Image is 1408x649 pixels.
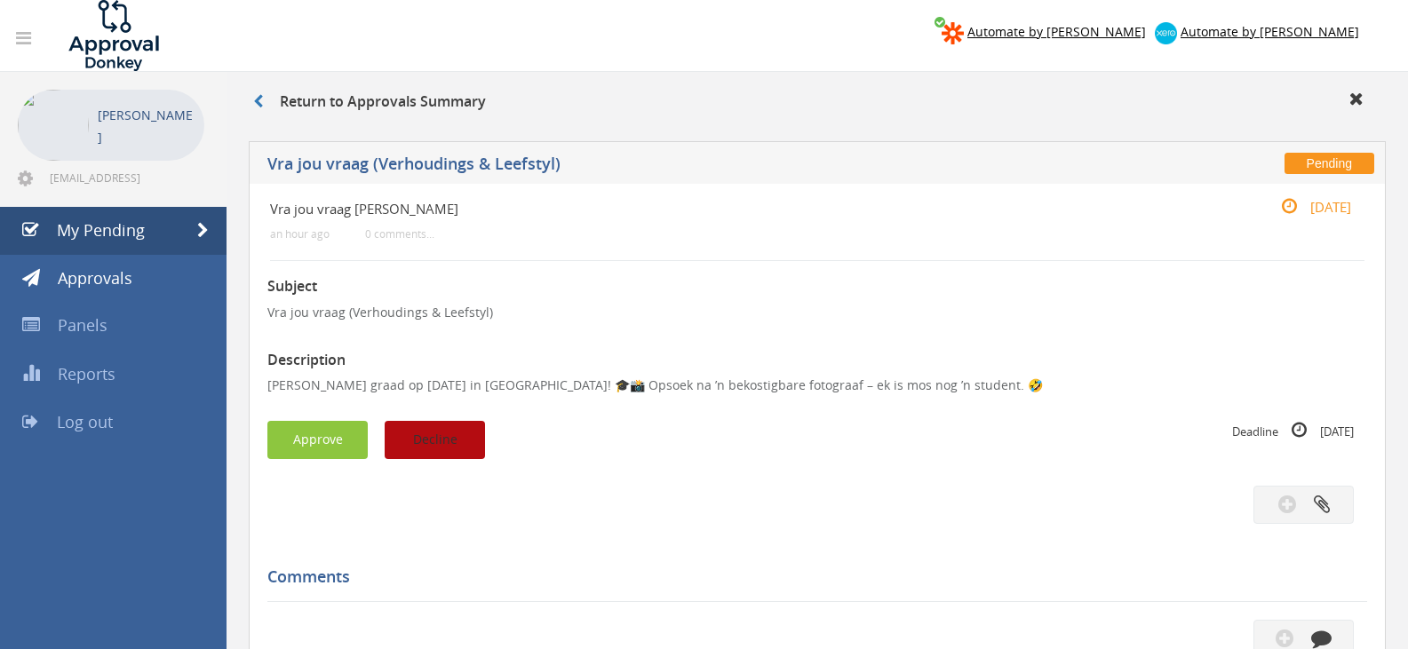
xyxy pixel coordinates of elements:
h3: Return to Approvals Summary [253,94,486,110]
span: Automate by [PERSON_NAME] [967,23,1146,40]
small: Deadline [DATE] [1232,421,1354,440]
p: Vra jou vraag (Verhoudings & Leefstyl) [267,304,1367,321]
span: Log out [57,411,113,432]
h4: Vra jou vraag [PERSON_NAME] [270,202,1182,217]
span: Panels [58,314,107,336]
button: Decline [385,421,485,459]
small: an hour ago [270,227,330,241]
img: zapier-logomark.png [942,22,964,44]
small: [DATE] [1262,197,1351,217]
p: [PERSON_NAME] [98,104,195,148]
span: Pending [1285,153,1374,174]
h3: Description [267,352,1367,368]
small: 0 comments... [365,227,434,241]
h5: Comments [267,568,1354,586]
span: Reports [58,363,115,384]
span: Automate by [PERSON_NAME] [1181,23,1359,40]
img: xero-logo.png [1155,22,1177,44]
span: [EMAIL_ADDRESS][DOMAIN_NAME] [50,170,201,185]
span: Approvals [58,267,132,289]
h3: Subject [267,279,1367,295]
h5: Vra jou vraag (Verhoudings & Leefstyl) [267,155,1040,178]
p: [PERSON_NAME] graad op [DATE] in [GEOGRAPHIC_DATA]! 🎓📸 Opsoek na ’n bekostigbare fotograaf – ek i... [267,376,1367,394]
button: Approve [267,421,368,459]
span: My Pending [57,219,145,241]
